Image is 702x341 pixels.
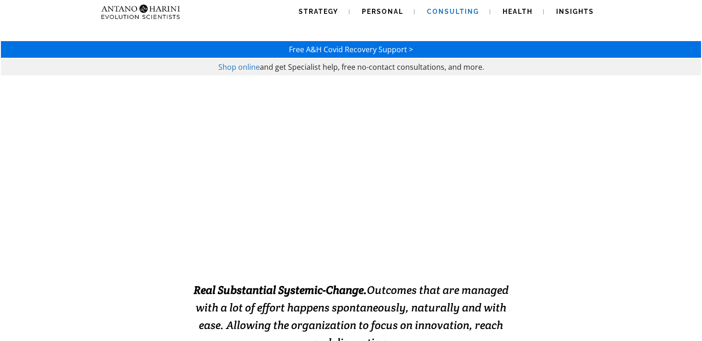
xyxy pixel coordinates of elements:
strong: EXCELLENCE INSTALLATION. ENABLED. [166,225,536,248]
strong: Real Substantial Systemic-Change. [194,283,367,297]
span: Insights [556,8,594,15]
span: Strategy [299,8,338,15]
span: Health [503,8,533,15]
a: Free A&H Covid Recovery Support > [289,44,413,55]
span: Personal [362,8,403,15]
span: and get Specialist help, free no-contact consultations, and more. [260,62,484,72]
span: Consulting [427,8,479,15]
a: Shop online [218,62,260,72]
